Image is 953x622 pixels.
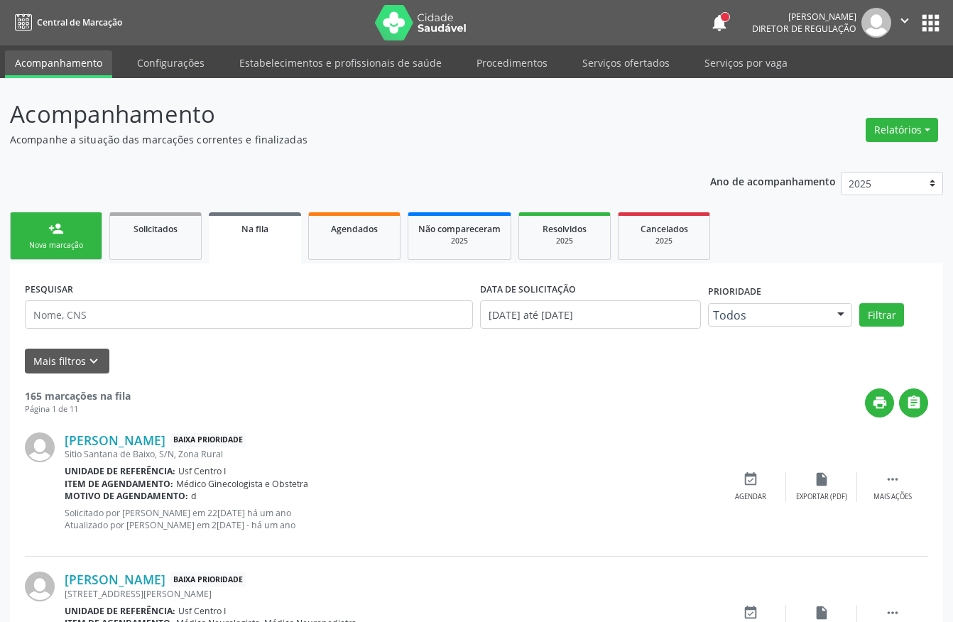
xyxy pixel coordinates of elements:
[814,471,829,487] i: insert_drive_file
[37,16,122,28] span: Central de Marcação
[709,13,729,33] button: notifications
[695,50,797,75] a: Serviços por vaga
[170,572,246,587] span: Baixa Prioridade
[814,605,829,621] i: insert_drive_file
[10,132,663,147] p: Acompanhe a situação das marcações correntes e finalizadas
[25,300,473,329] input: Nome, CNS
[628,236,699,246] div: 2025
[480,278,576,300] label: DATA DE SOLICITAÇÃO
[467,50,557,75] a: Procedimentos
[178,465,226,477] span: Usf Centro I
[899,388,928,418] button: 
[331,223,378,235] span: Agendados
[480,300,701,329] input: Selecione um intervalo
[65,588,715,600] div: [STREET_ADDRESS][PERSON_NAME]
[861,8,891,38] img: img
[65,478,173,490] b: Item de agendamento:
[10,11,122,34] a: Central de Marcação
[25,572,55,601] img: img
[572,50,680,75] a: Serviços ofertados
[21,240,92,251] div: Nova marcação
[796,492,847,502] div: Exportar (PDF)
[170,433,246,448] span: Baixa Prioridade
[65,572,165,587] a: [PERSON_NAME]
[25,403,131,415] div: Página 1 de 11
[418,223,501,235] span: Não compareceram
[25,349,109,373] button: Mais filtroskeyboard_arrow_down
[25,432,55,462] img: img
[229,50,452,75] a: Estabelecimentos e profissionais de saúde
[65,605,175,617] b: Unidade de referência:
[710,172,836,190] p: Ano de acompanhamento
[713,308,824,322] span: Todos
[5,50,112,78] a: Acompanhamento
[743,605,758,621] i: event_available
[885,471,900,487] i: 
[897,13,913,28] i: 
[872,395,888,410] i: print
[10,97,663,132] p: Acompanhamento
[65,432,165,448] a: [PERSON_NAME]
[178,605,226,617] span: Usf Centro I
[86,354,102,369] i: keyboard_arrow_down
[918,11,943,36] button: apps
[865,388,894,418] button: print
[25,389,131,403] strong: 165 marcações na fila
[65,490,188,502] b: Motivo de agendamento:
[25,278,73,300] label: PESQUISAR
[176,478,308,490] span: Médico Ginecologista e Obstetra
[873,492,912,502] div: Mais ações
[48,221,64,236] div: person_add
[743,471,758,487] i: event_available
[866,118,938,142] button: Relatórios
[134,223,178,235] span: Solicitados
[735,492,766,502] div: Agendar
[752,23,856,35] span: Diretor de regulação
[708,281,761,303] label: Prioridade
[641,223,688,235] span: Cancelados
[418,236,501,246] div: 2025
[906,395,922,410] i: 
[543,223,587,235] span: Resolvidos
[241,223,268,235] span: Na fila
[891,8,918,38] button: 
[191,490,197,502] span: d
[127,50,214,75] a: Configurações
[65,465,175,477] b: Unidade de referência:
[529,236,600,246] div: 2025
[65,448,715,460] div: Sitio Santana de Baixo, S/N, Zona Rural
[885,605,900,621] i: 
[65,507,715,531] p: Solicitado por [PERSON_NAME] em 22[DATE] há um ano Atualizado por [PERSON_NAME] em 2[DATE] - há u...
[859,303,904,327] button: Filtrar
[752,11,856,23] div: [PERSON_NAME]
